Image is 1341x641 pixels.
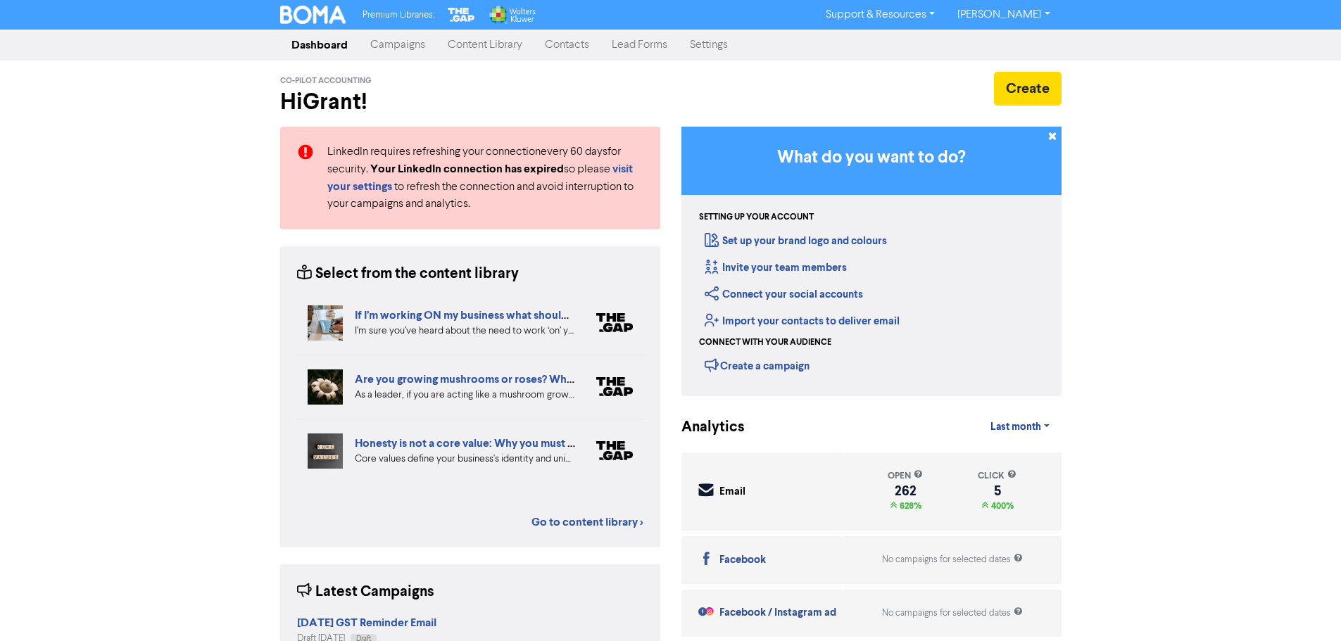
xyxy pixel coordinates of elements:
a: Connect your social accounts [705,288,863,301]
span: 400% [988,500,1014,512]
a: Contacts [534,31,600,59]
a: Are you growing mushrooms or roses? Why you should lead like a gardener, not a grower [355,372,799,386]
h2: Hi Grant ! [280,89,660,115]
a: Lead Forms [600,31,679,59]
a: Set up your brand logo and colours [705,234,887,248]
div: Facebook [719,552,766,569]
a: Settings [679,31,739,59]
a: Invite your team members [705,261,847,274]
a: [DATE] GST Reminder Email [297,618,436,629]
a: If I’m working ON my business what should I be doing? [355,308,624,322]
img: Wolters Kluwer [488,6,536,24]
div: Create a campaign [705,355,810,376]
div: I’m sure you’ve heard about the need to work ‘on’ your business as well as working ‘in’ your busi... [355,324,575,338]
div: Facebook / Instagram ad [719,605,836,621]
div: Analytics [681,417,727,438]
h3: What do you want to do? [703,148,1040,168]
div: Setting up your account [699,211,814,224]
span: Premium Libraries: [363,11,434,20]
div: No campaigns for selected dates [882,607,1023,620]
a: Support & Resources [814,4,946,26]
a: Go to content library > [531,514,643,531]
button: Create [994,72,1062,106]
a: Campaigns [359,31,436,59]
img: The Gap [446,6,477,24]
iframe: Chat Widget [1271,573,1341,641]
strong: [DATE] GST Reminder Email [297,616,436,630]
span: 628% [897,500,921,512]
a: [PERSON_NAME] [946,4,1061,26]
div: No campaigns for selected dates [882,553,1023,566]
img: thegap [596,441,633,460]
div: LinkedIn requires refreshing your connection every 60 days for security. so please to refresh the... [317,144,654,212]
div: click [978,469,1016,483]
div: Core values define your business's identity and uniqueness. Focusing on distinct values that refl... [355,452,575,467]
img: thegap [596,377,633,396]
a: Dashboard [280,31,359,59]
span: Last month [990,421,1041,433]
div: open [888,469,923,483]
div: Connect with your audience [699,336,831,349]
a: Import your contacts to deliver email [705,315,900,328]
span: Co-Pilot Accounting [280,76,372,86]
div: Latest Campaigns [297,581,434,603]
img: BOMA Logo [280,6,346,24]
div: Select from the content library [297,263,519,285]
a: Content Library [436,31,534,59]
img: thegap [596,313,633,332]
div: 262 [888,485,923,497]
div: 5 [978,485,1016,497]
div: Getting Started in BOMA [681,127,1062,396]
a: visit your settings [327,164,633,193]
div: Email [719,484,745,500]
a: Last month [979,413,1061,441]
div: As a leader, if you are acting like a mushroom grower you’re unlikely to have a clear plan yourse... [355,388,575,402]
strong: Your LinkedIn connection has expired [370,162,564,176]
a: Honesty is not a core value: Why you must dare to stand out [355,436,654,450]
